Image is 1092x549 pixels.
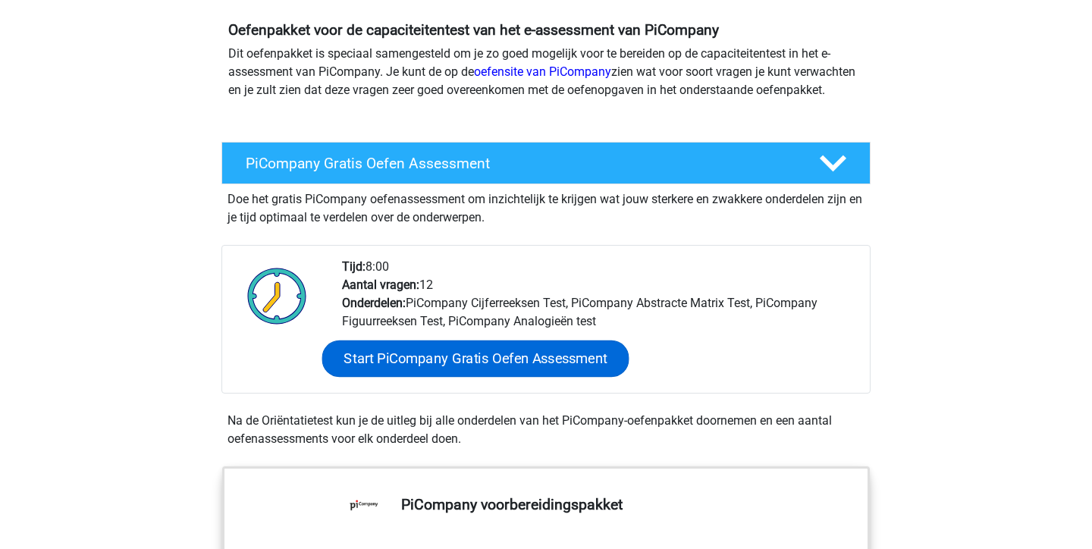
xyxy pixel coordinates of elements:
h4: PiCompany Gratis Oefen Assessment [246,155,795,172]
b: Oefenpakket voor de capaciteitentest van het e-assessment van PiCompany [228,21,719,39]
p: Dit oefenpakket is speciaal samengesteld om je zo goed mogelijk voor te bereiden op de capaciteit... [228,45,864,99]
a: oefensite van PiCompany [474,64,611,79]
b: Aantal vragen: [342,278,419,292]
b: Tijd: [342,259,366,274]
img: Klok [239,258,315,334]
a: Start PiCompany Gratis Oefen Assessment [322,340,629,377]
b: Onderdelen: [342,296,406,310]
div: Na de Oriëntatietest kun je de uitleg bij alle onderdelen van het PiCompany-oefenpakket doornemen... [221,412,871,448]
div: 8:00 12 PiCompany Cijferreeksen Test, PiCompany Abstracte Matrix Test, PiCompany Figuurreeksen Te... [331,258,869,393]
div: Doe het gratis PiCompany oefenassessment om inzichtelijk te krijgen wat jouw sterkere en zwakkere... [221,184,871,227]
a: PiCompany Gratis Oefen Assessment [215,142,877,184]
